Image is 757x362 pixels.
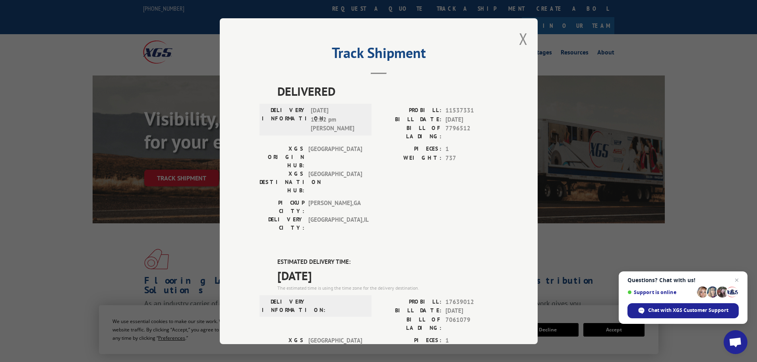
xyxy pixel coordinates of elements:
span: 7061079 [445,315,498,332]
label: BILL DATE: [379,115,441,124]
span: Questions? Chat with us! [627,277,739,283]
label: ESTIMATED DELIVERY TIME: [277,257,498,267]
span: [GEOGRAPHIC_DATA] , IL [308,215,362,232]
label: XGS ORIGIN HUB: [259,145,304,170]
span: 17639012 [445,297,498,306]
label: BILL OF LADING: [379,315,441,332]
span: 1 [445,336,498,345]
span: 11537331 [445,106,498,115]
h2: Track Shipment [259,47,498,62]
div: Chat with XGS Customer Support [627,303,739,318]
span: [DATE] [445,306,498,316]
span: [GEOGRAPHIC_DATA] [308,170,362,195]
span: 737 [445,153,498,163]
span: [GEOGRAPHIC_DATA] [308,145,362,170]
label: WEIGHT: [379,153,441,163]
label: XGS DESTINATION HUB: [259,170,304,195]
span: 7796512 [445,124,498,141]
span: [DATE] [277,266,498,284]
label: DELIVERY INFORMATION: [262,297,307,314]
span: [DATE] 12:32 pm [PERSON_NAME] [311,106,364,133]
label: PICKUP CITY: [259,199,304,215]
span: Close chat [732,275,742,285]
span: [DATE] [445,115,498,124]
span: 1 [445,145,498,154]
label: PIECES: [379,145,441,154]
div: The estimated time is using the time zone for the delivery destination. [277,284,498,291]
label: DELIVERY CITY: [259,215,304,232]
span: [GEOGRAPHIC_DATA] [308,336,362,361]
span: Chat with XGS Customer Support [648,307,728,314]
span: DELIVERED [277,82,498,100]
button: Close modal [519,28,528,49]
span: [PERSON_NAME] , GA [308,199,362,215]
label: PROBILL: [379,106,441,115]
label: BILL OF LADING: [379,124,441,141]
label: DELIVERY INFORMATION: [262,106,307,133]
label: BILL DATE: [379,306,441,316]
label: PIECES: [379,336,441,345]
span: Support is online [627,289,694,295]
div: Open chat [724,330,747,354]
label: XGS ORIGIN HUB: [259,336,304,361]
label: PROBILL: [379,297,441,306]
